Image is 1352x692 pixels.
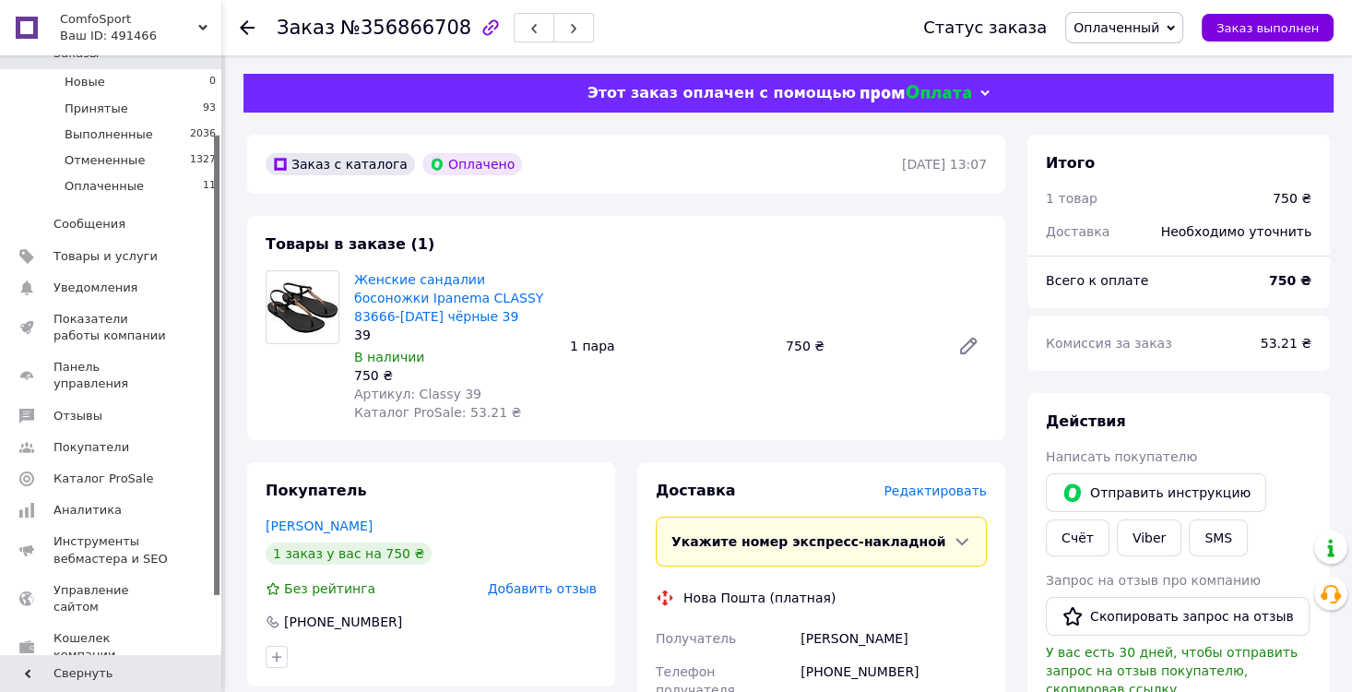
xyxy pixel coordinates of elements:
[60,11,198,28] span: ComfoSport
[53,582,171,615] span: Управление сайтом
[354,326,555,344] div: 39
[1046,412,1126,430] span: Действия
[671,534,946,549] span: Укажите номер экспресс-накладной
[266,543,432,565] div: 1 заказ у вас на 750 ₴
[53,280,137,296] span: Уведомления
[1046,154,1095,172] span: Итого
[209,74,216,90] span: 0
[1117,519,1181,556] a: Viber
[53,502,122,519] span: Аналитика
[1189,519,1248,556] button: SMS
[277,17,335,39] span: Заказ
[860,85,971,102] img: evopay logo
[282,613,404,631] div: [PHONE_NUMBER]
[797,622,990,655] div: [PERSON_NAME]
[679,589,840,607] div: Нова Пошта (платная)
[950,328,987,364] a: Редактировать
[53,439,129,456] span: Покупатели
[1269,273,1311,288] b: 750 ₴
[267,280,338,335] img: Женские сандалии босоножки Ipanema CLASSY 83666-BC755 чёрные 39
[587,84,856,101] span: Этот заказ оплачен с помощью
[1046,273,1148,288] span: Всего к оплате
[354,366,555,385] div: 750 ₴
[53,248,158,265] span: Товары и услуги
[203,178,216,195] span: 11
[53,311,171,344] span: Показатели работы компании
[53,471,153,487] span: Каталог ProSale
[284,581,375,596] span: Без рейтинга
[340,17,471,39] span: №356866708
[53,630,171,663] span: Кошелек компании
[53,533,171,567] span: Инструменты вебмастера и SEO
[203,101,216,117] span: 93
[1046,519,1109,556] button: Cчёт
[65,74,105,90] span: Новые
[354,387,481,401] span: Артикул: Classy 39
[1046,336,1172,351] span: Комиссия за заказ
[53,216,125,233] span: Сообщения
[266,235,434,253] span: Товары в заказе (1)
[1046,191,1097,206] span: 1 товар
[65,126,153,143] span: Выполненные
[1202,14,1334,42] button: Заказ выполнен
[65,152,145,169] span: Отмененные
[53,408,102,424] span: Отзывы
[902,157,987,172] time: [DATE] 13:07
[65,101,128,117] span: Принятые
[354,350,424,364] span: В наличии
[190,126,216,143] span: 2036
[53,359,171,392] span: Панель управления
[656,482,736,499] span: Доставка
[1073,20,1159,35] span: Оплаченный
[1261,336,1311,351] span: 53.21 ₴
[563,333,778,359] div: 1 пара
[1273,189,1311,208] div: 750 ₴
[884,483,987,498] span: Редактировать
[266,519,373,533] a: [PERSON_NAME]
[190,152,216,169] span: 1327
[1150,211,1322,252] div: Необходимо уточнить
[266,482,366,499] span: Покупатель
[1216,21,1319,35] span: Заказ выполнен
[1046,473,1266,512] button: Отправить инструкцию
[488,581,597,596] span: Добавить отзыв
[266,153,415,175] div: Заказ с каталога
[1046,597,1310,636] button: Скопировать запрос на отзыв
[422,153,522,175] div: Оплачено
[60,28,221,44] div: Ваш ID: 491466
[1046,573,1261,588] span: Запрос на отзыв про компанию
[778,333,943,359] div: 750 ₴
[923,18,1047,37] div: Статус заказа
[354,405,521,420] span: Каталог ProSale: 53.21 ₴
[354,272,543,324] a: Женские сандалии босоножки Ipanema CLASSY 83666-[DATE] чёрные 39
[1046,449,1197,464] span: Написать покупателю
[656,631,736,646] span: Получатель
[240,18,255,37] div: Вернуться назад
[1046,224,1109,239] span: Доставка
[65,178,144,195] span: Оплаченные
